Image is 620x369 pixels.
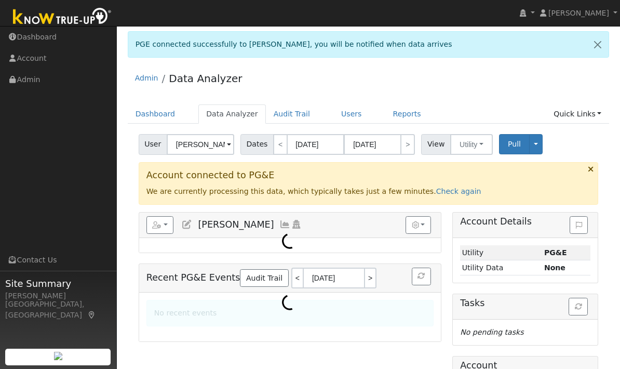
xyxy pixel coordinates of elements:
[460,216,590,227] h5: Account Details
[508,140,521,148] span: Pull
[544,263,565,272] strong: None
[460,245,542,260] td: Utility
[266,104,318,124] a: Audit Trail
[460,260,542,275] td: Utility Data
[544,248,567,257] strong: ID: 17258116, authorized: 09/06/25
[460,298,590,309] h5: Tasks
[135,74,158,82] a: Admin
[128,104,183,124] a: Dashboard
[587,32,609,57] a: Close
[450,134,493,155] button: Utility
[240,269,288,287] a: Audit Trail
[8,6,117,29] img: Know True-Up
[169,72,242,85] a: Data Analyzer
[5,299,111,321] div: [GEOGRAPHIC_DATA], [GEOGRAPHIC_DATA]
[139,162,599,205] div: We are currently processing this data, which typically takes just a few minutes.
[499,134,530,154] button: Pull
[333,104,370,124] a: Users
[421,134,451,155] span: View
[146,268,434,288] h5: Recent PG&E Events
[412,268,431,285] button: Refresh
[279,219,291,230] a: Multi-Series Graph
[167,134,234,155] input: Select a User
[54,352,62,360] img: retrieve
[198,219,274,230] span: [PERSON_NAME]
[240,134,274,155] span: Dates
[546,104,609,124] a: Quick Links
[5,276,111,291] span: Site Summary
[400,134,415,155] a: >
[181,219,193,230] a: Edit User (36870)
[146,170,591,181] h3: Account connected to PG&E
[436,187,481,195] a: Check again
[548,9,609,17] span: [PERSON_NAME]
[87,311,97,319] a: Map
[569,298,588,315] button: Refresh
[5,291,111,301] div: [PERSON_NAME]
[139,134,167,155] span: User
[128,31,610,58] div: PGE connected successfully to [PERSON_NAME], you will be notified when data arrives
[273,134,288,155] a: <
[365,268,376,288] a: >
[291,268,303,288] a: <
[198,104,266,124] a: Data Analyzer
[385,104,429,124] a: Reports
[570,216,588,234] button: Issue History
[291,219,302,230] a: Login As (last Never)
